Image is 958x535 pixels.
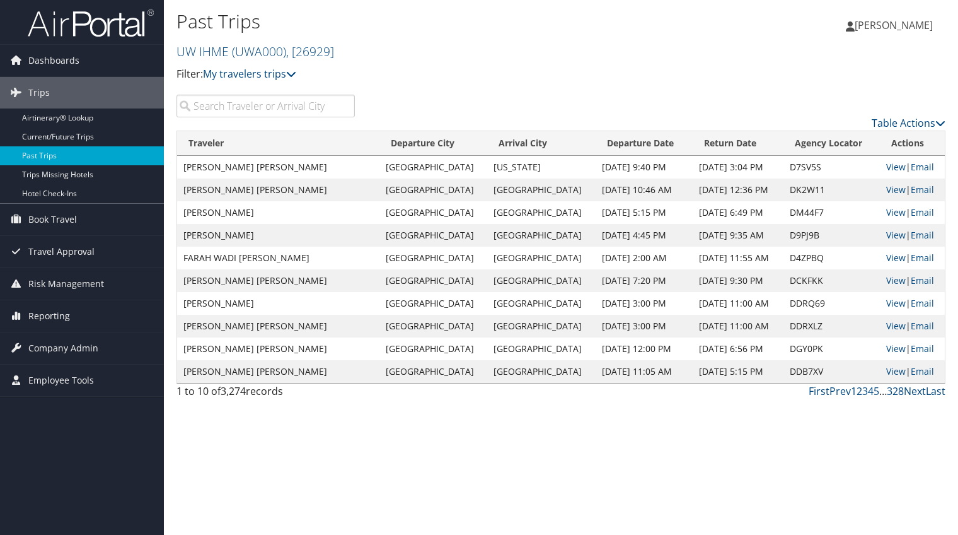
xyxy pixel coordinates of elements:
td: [GEOGRAPHIC_DATA] [487,179,596,201]
a: First [809,384,829,398]
td: [DATE] 11:00 AM [693,292,783,315]
a: View [886,184,906,196]
td: [GEOGRAPHIC_DATA] [379,179,488,201]
td: DGY0PK [783,338,880,360]
a: Next [904,384,926,398]
th: Traveler: activate to sort column ascending [177,131,379,156]
span: , [ 26929 ] [286,43,334,60]
td: [PERSON_NAME] [PERSON_NAME] [177,338,379,360]
span: Company Admin [28,332,98,364]
td: [DATE] 12:00 PM [596,338,693,360]
span: Employee Tools [28,365,94,396]
td: | [880,315,945,338]
a: Email [911,320,934,332]
td: DDRQ69 [783,292,880,315]
td: [DATE] 4:45 PM [596,224,693,247]
div: 1 to 10 of records [176,384,355,405]
a: View [886,320,906,332]
td: [PERSON_NAME] [PERSON_NAME] [177,269,379,292]
a: View [886,297,906,309]
th: Agency Locator: activate to sort column ascending [783,131,880,156]
td: | [880,156,945,179]
td: [GEOGRAPHIC_DATA] [379,315,488,338]
td: [GEOGRAPHIC_DATA] [487,292,596,315]
td: [DATE] 3:04 PM [693,156,783,179]
td: | [880,224,945,247]
td: [GEOGRAPHIC_DATA] [487,360,596,383]
a: Email [911,297,934,309]
td: | [880,269,945,292]
td: [DATE] 2:00 AM [596,247,693,269]
td: [DATE] 6:49 PM [693,201,783,224]
a: Email [911,184,934,196]
td: D4ZPBQ [783,247,880,269]
a: My travelers trips [203,67,296,81]
td: [PERSON_NAME] [PERSON_NAME] [177,179,379,201]
span: Reporting [28,300,70,332]
a: View [886,161,906,173]
td: DCKFKK [783,269,880,292]
td: [DATE] 3:00 PM [596,292,693,315]
td: | [880,292,945,315]
th: Arrival City: activate to sort column ascending [487,131,596,156]
td: [DATE] 11:05 AM [596,360,693,383]
td: [DATE] 11:00 AM [693,315,783,338]
td: [DATE] 10:46 AM [596,179,693,201]
td: | [880,201,945,224]
th: Return Date: activate to sort column ascending [693,131,783,156]
td: [PERSON_NAME] [177,292,379,315]
a: Email [911,206,934,218]
a: Email [911,229,934,241]
span: ( UWA000 ) [232,43,286,60]
td: [PERSON_NAME] [177,224,379,247]
a: View [886,206,906,218]
td: [DATE] 9:30 PM [693,269,783,292]
td: [DATE] 9:35 AM [693,224,783,247]
th: Departure City: activate to sort column ascending [379,131,488,156]
a: Email [911,343,934,355]
td: [GEOGRAPHIC_DATA] [379,201,488,224]
h1: Past Trips [176,8,689,35]
a: UW IHME [176,43,334,60]
a: Table Actions [872,116,945,130]
span: Book Travel [28,204,77,235]
a: Email [911,252,934,264]
td: [PERSON_NAME] [177,201,379,224]
td: [GEOGRAPHIC_DATA] [487,315,596,338]
td: [PERSON_NAME] [PERSON_NAME] [177,315,379,338]
td: [GEOGRAPHIC_DATA] [379,156,488,179]
td: [GEOGRAPHIC_DATA] [379,247,488,269]
a: Last [926,384,945,398]
a: 2 [857,384,862,398]
td: [GEOGRAPHIC_DATA] [487,269,596,292]
a: View [886,365,906,377]
a: Email [911,365,934,377]
img: airportal-logo.png [28,8,154,38]
a: 1 [851,384,857,398]
td: [GEOGRAPHIC_DATA] [379,338,488,360]
td: DDB7XV [783,360,880,383]
td: [PERSON_NAME] [PERSON_NAME] [177,156,379,179]
a: Email [911,161,934,173]
a: View [886,252,906,264]
a: Email [911,274,934,286]
td: [PERSON_NAME] [PERSON_NAME] [177,360,379,383]
td: [GEOGRAPHIC_DATA] [379,292,488,315]
td: D7SV5S [783,156,880,179]
a: View [886,343,906,355]
a: 4 [868,384,874,398]
span: Trips [28,77,50,109]
td: [GEOGRAPHIC_DATA] [487,224,596,247]
a: View [886,274,906,286]
td: [DATE] 3:00 PM [596,315,693,338]
td: [DATE] 11:55 AM [693,247,783,269]
a: [PERSON_NAME] [846,6,945,44]
td: [GEOGRAPHIC_DATA] [487,338,596,360]
td: | [880,360,945,383]
a: Prev [829,384,851,398]
span: [PERSON_NAME] [855,18,933,32]
td: [DATE] 12:36 PM [693,179,783,201]
td: | [880,179,945,201]
td: [DATE] 7:20 PM [596,269,693,292]
td: [DATE] 6:56 PM [693,338,783,360]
